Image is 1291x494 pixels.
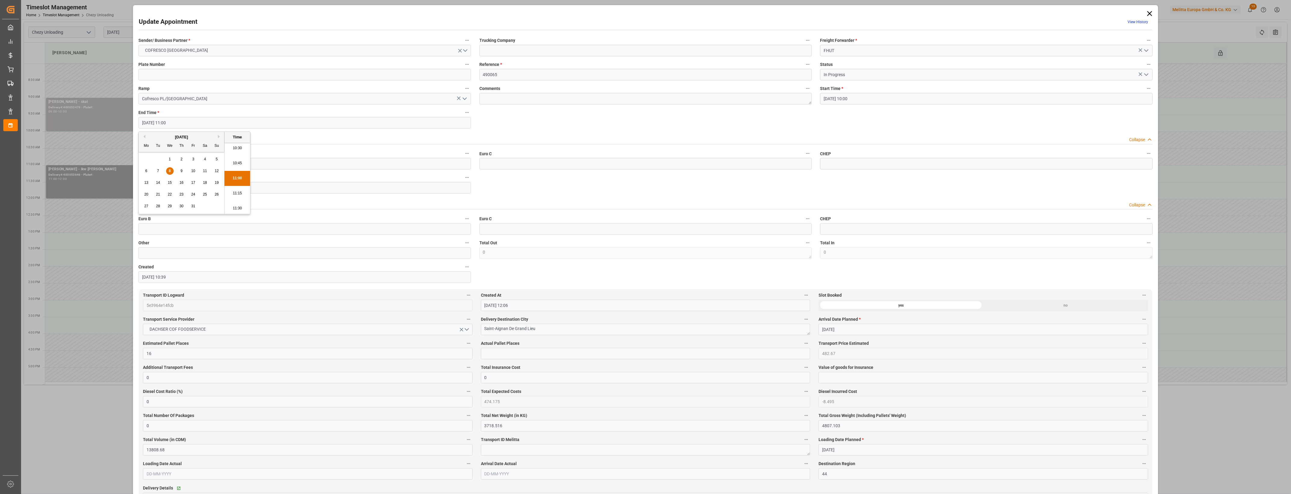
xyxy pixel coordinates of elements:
[138,240,149,246] span: Other
[138,216,151,222] span: Euro B
[820,85,843,92] span: Start Time
[192,157,194,161] span: 3
[143,461,182,467] span: Loading Date Actual
[168,192,172,196] span: 22
[143,340,189,347] span: Estimated Pallet Places
[154,142,162,150] div: Tu
[481,412,527,419] span: Total Net Weight (in KG)
[819,316,861,323] span: Arrival Date Planned
[143,191,150,198] div: Choose Monday, October 20th, 2025
[804,239,812,247] button: Total Out
[143,324,472,335] button: open menu
[168,181,172,185] span: 15
[190,167,197,175] div: Choose Friday, October 10th, 2025
[820,37,857,44] span: Freight Forwarder
[465,315,472,323] button: Transport Service Provider
[156,192,160,196] span: 21
[142,47,211,54] span: COFRESCO [GEOGRAPHIC_DATA]
[1145,150,1153,157] button: CHEP
[216,157,218,161] span: 5
[213,142,221,150] div: Su
[169,169,171,173] span: 8
[143,364,193,371] span: Additional Transport Fees
[1145,36,1153,44] button: Freight Forwarder *
[203,169,207,173] span: 11
[463,239,471,247] button: Other
[224,141,250,156] li: 10:30
[138,271,471,283] input: DD-MM-YYYY HH:MM
[154,191,162,198] div: Choose Tuesday, October 21st, 2025
[1141,70,1150,79] button: open menu
[802,339,810,347] button: Actual Pallet Places
[143,316,194,323] span: Transport Service Provider
[203,181,207,185] span: 18
[481,437,519,443] span: Transport ID Melitta
[481,468,810,480] input: DD-MM-YYYY
[143,388,183,395] span: Diesel Cost Ratio (%)
[181,157,183,161] span: 2
[191,204,195,208] span: 31
[1140,387,1148,395] button: Diesel Incurred Cost
[804,215,812,223] button: Euro C
[479,61,502,68] span: Reference
[213,179,221,187] div: Choose Sunday, October 19th, 2025
[819,364,873,371] span: Value of goods for Insurance
[166,202,174,210] div: Choose Wednesday, October 29th, 2025
[143,292,184,298] span: Transport ID Logward
[479,85,500,92] span: Comments
[201,156,209,163] div: Choose Saturday, October 4th, 2025
[820,151,831,157] span: CHEP
[143,468,472,480] input: DD-MM-YYYY
[481,388,521,395] span: Total Expected Costs
[166,179,174,187] div: Choose Wednesday, October 15th, 2025
[143,202,150,210] div: Choose Monday, October 27th, 2025
[213,167,221,175] div: Choose Sunday, October 12th, 2025
[465,460,472,468] button: Loading Date Actual
[224,171,250,186] li: 11:00
[147,326,209,332] span: DACHSER COF FOODSERVICE
[463,60,471,68] button: Plate Number
[819,444,1148,455] input: DD-MM-YYYY
[143,142,150,150] div: Mo
[819,388,857,395] span: Diesel Incurred Cost
[190,191,197,198] div: Choose Friday, October 24th, 2025
[145,169,147,173] span: 6
[157,169,159,173] span: 7
[1140,291,1148,299] button: Slot Booked
[1145,60,1153,68] button: Status
[463,109,471,116] button: End Time *
[465,412,472,419] button: Total Number Of Packages
[463,174,471,181] button: Other
[218,135,221,138] button: Next Month
[463,263,471,271] button: Created
[1128,20,1148,24] a: View History
[138,110,159,116] span: End Time
[819,300,983,311] div: yes
[819,461,855,467] span: Destination Region
[142,135,145,138] button: Previous Month
[804,150,812,157] button: Euro C
[819,340,869,347] span: Transport Price Estimated
[463,215,471,223] button: Euro B
[178,191,185,198] div: Choose Thursday, October 23rd, 2025
[819,412,906,419] span: Total Gross Weight (Including Pallets' Weight)
[143,437,186,443] span: Total Volume (in CDM)
[1140,412,1148,419] button: Total Gross Weight (Including Pallets' Weight)
[481,461,517,467] span: Arrival Date Actual
[154,179,162,187] div: Choose Tuesday, October 14th, 2025
[479,151,492,157] span: Euro C
[179,204,183,208] span: 30
[460,94,469,103] button: open menu
[143,167,150,175] div: Choose Monday, October 6th, 2025
[820,216,831,222] span: CHEP
[820,247,1152,259] textarea: 0
[156,204,160,208] span: 28
[190,202,197,210] div: Choose Friday, October 31st, 2025
[481,316,528,323] span: Delivery Destination City
[1129,137,1145,143] div: Collapse
[820,69,1152,80] input: Type to search/select
[1145,215,1153,223] button: CHEP
[166,191,174,198] div: Choose Wednesday, October 22nd, 2025
[819,292,842,298] span: Slot Booked
[138,93,471,104] input: Type to search/select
